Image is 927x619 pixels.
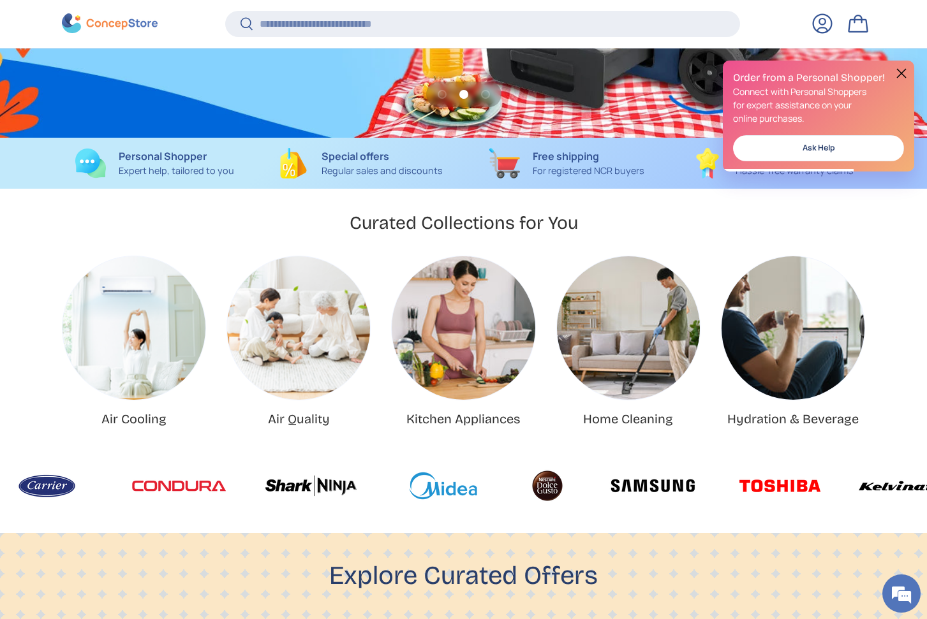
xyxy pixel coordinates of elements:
[583,411,673,426] a: Home Cleaning
[322,149,389,163] strong: Special offers
[722,256,864,399] a: Hydration & Beverage
[66,71,214,88] div: Chat with us now
[6,348,243,393] textarea: Type your message and hit 'Enter'
[727,411,859,426] a: Hydration & Beverage
[474,148,660,178] a: Free shipping For registered NCR buyers
[557,256,700,399] a: Home Cleaning
[733,71,904,85] h2: Order from a Personal Shopper!
[533,164,644,178] p: For registered NCR buyers
[406,411,520,426] a: Kitchen Appliances
[268,148,454,178] a: Special offers Regular sales and discounts
[74,161,176,289] span: We're online!
[62,148,248,178] a: Personal Shopper Expert help, tailored to you
[62,14,158,34] img: ConcepStore
[533,149,599,163] strong: Free shipping
[733,85,904,125] p: Connect with Personal Shoppers for expert assistance on your online purchases.
[63,256,205,399] a: Air Cooling
[322,164,443,178] p: Regular sales and discounts
[350,212,578,235] h2: Curated Collections for You
[119,164,234,178] p: Expert help, tailored to you
[329,559,598,593] h2: Explore Curated Offers
[209,6,240,37] div: Minimize live chat window
[392,256,535,399] a: Kitchen Appliances
[227,256,370,399] img: Air Quality
[101,411,167,426] a: Air Cooling
[680,148,866,178] a: Guaranteed Warranty Hassle-free warranty claims
[63,256,205,399] img: Air Cooling | ConcepStore
[733,135,904,161] a: Ask Help
[268,411,330,426] a: Air Quality
[119,149,207,163] strong: Personal Shopper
